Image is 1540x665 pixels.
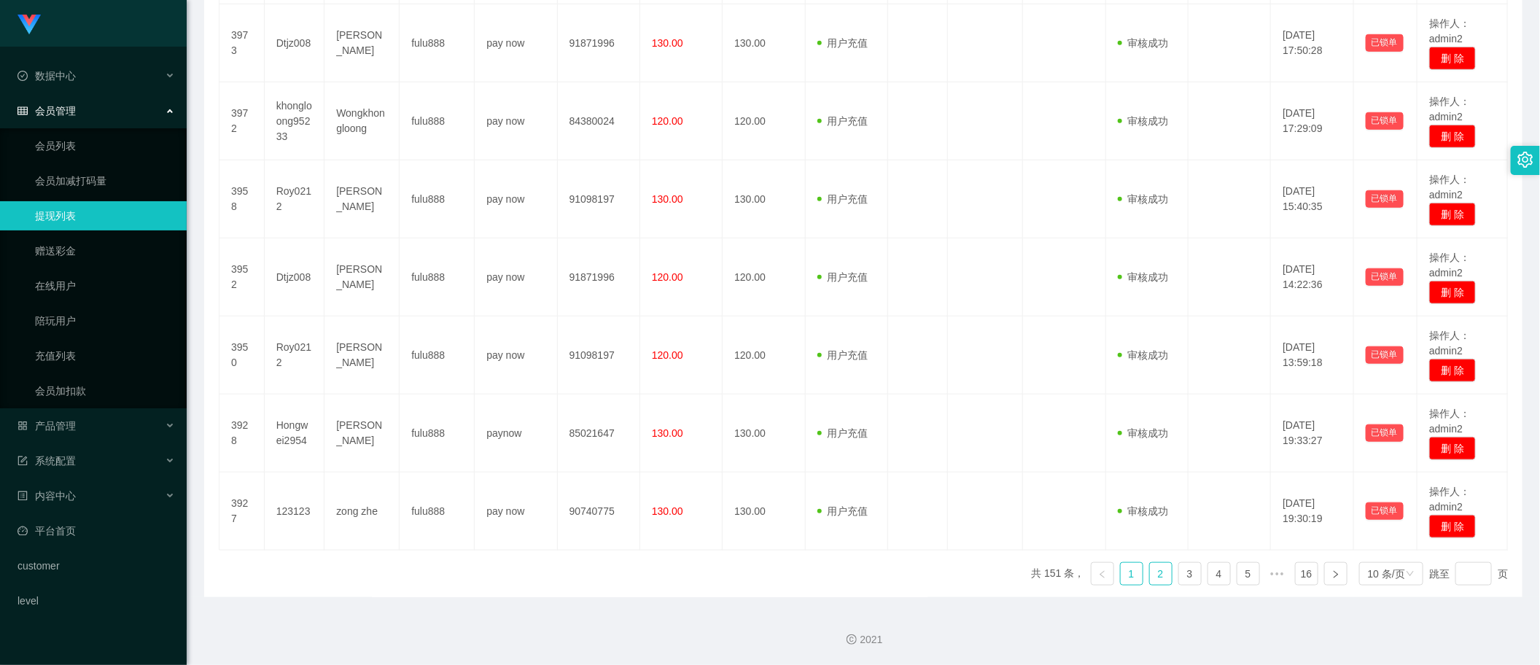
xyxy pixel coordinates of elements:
[1366,112,1404,130] button: 已锁单
[1429,174,1470,201] span: 操作人：admin2
[324,472,400,551] td: zong zhe
[652,427,683,439] span: 130.00
[558,82,640,160] td: 84380024
[17,516,175,545] a: 图标: dashboard平台首页
[475,394,557,472] td: paynow
[17,456,28,466] i: 图标: form
[723,160,805,238] td: 130.00
[324,82,400,160] td: Wongkhongloong
[35,376,175,405] a: 会员加扣款
[265,394,324,472] td: Hongwei2954
[1366,346,1404,364] button: 已锁单
[652,37,683,49] span: 130.00
[817,115,868,127] span: 用户充值
[1429,408,1470,435] span: 操作人：admin2
[1429,437,1476,460] button: 删 除
[1207,562,1231,586] li: 4
[1429,252,1470,279] span: 操作人：admin2
[475,316,557,394] td: pay now
[17,420,76,432] span: 产品管理
[1266,562,1289,586] li: 向后 5 页
[35,131,175,160] a: 会员列表
[1271,472,1353,551] td: [DATE] 19:30:19
[652,505,683,517] span: 130.00
[1120,562,1143,586] li: 1
[1208,563,1230,585] a: 4
[219,82,265,160] td: 3972
[558,472,640,551] td: 90740775
[219,394,265,472] td: 3928
[17,490,76,502] span: 内容中心
[324,316,400,394] td: [PERSON_NAME]
[1517,152,1533,168] i: 图标: setting
[817,37,868,49] span: 用户充值
[723,82,805,160] td: 120.00
[35,271,175,300] a: 在线用户
[1366,190,1404,208] button: 已锁单
[265,82,324,160] td: khongloong95233
[1118,193,1169,205] span: 审核成功
[1118,37,1169,49] span: 审核成功
[475,4,557,82] td: pay now
[1331,570,1340,579] i: 图标: right
[35,166,175,195] a: 会员加减打码量
[723,238,805,316] td: 120.00
[17,421,28,431] i: 图标: appstore-o
[324,238,400,316] td: [PERSON_NAME]
[558,394,640,472] td: 85021647
[1237,562,1260,586] li: 5
[198,632,1528,647] div: 2021
[219,316,265,394] td: 3950
[1149,562,1172,586] li: 2
[1296,563,1318,585] a: 16
[265,316,324,394] td: Roy0212
[558,4,640,82] td: 91871996
[558,238,640,316] td: 91871996
[558,316,640,394] td: 91098197
[817,427,868,439] span: 用户充值
[475,82,557,160] td: pay now
[1179,563,1201,585] a: 3
[400,316,475,394] td: fulu888
[1429,96,1470,122] span: 操作人：admin2
[1429,125,1476,148] button: 删 除
[1429,562,1508,586] div: 跳至 页
[1271,238,1353,316] td: [DATE] 14:22:36
[219,472,265,551] td: 3927
[1266,562,1289,586] span: •••
[1429,515,1476,538] button: 删 除
[1324,562,1347,586] li: 下一页
[17,15,41,35] img: logo.9652507e.png
[1271,394,1353,472] td: [DATE] 19:33:27
[17,71,28,81] i: 图标: check-circle-o
[1271,160,1353,238] td: [DATE] 15:40:35
[219,238,265,316] td: 3952
[17,106,28,116] i: 图标: table
[1118,115,1169,127] span: 审核成功
[475,238,557,316] td: pay now
[652,193,683,205] span: 130.00
[847,634,857,645] i: 图标: copyright
[17,105,76,117] span: 会员管理
[1118,505,1169,517] span: 审核成功
[817,271,868,283] span: 用户充值
[265,238,324,316] td: Dtjz008
[1368,563,1405,585] div: 10 条/页
[265,4,324,82] td: Dtjz008
[723,4,805,82] td: 130.00
[1271,316,1353,394] td: [DATE] 13:59:18
[1429,330,1470,357] span: 操作人：admin2
[1429,203,1476,226] button: 删 除
[1366,34,1404,52] button: 已锁单
[1429,486,1470,513] span: 操作人：admin2
[35,306,175,335] a: 陪玩用户
[1406,569,1415,580] i: 图标: down
[1429,359,1476,382] button: 删 除
[1091,562,1114,586] li: 上一页
[1178,562,1202,586] li: 3
[652,115,683,127] span: 120.00
[1032,562,1085,586] li: 共 151 条，
[324,394,400,472] td: [PERSON_NAME]
[17,551,175,580] a: customer
[1237,563,1259,585] a: 5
